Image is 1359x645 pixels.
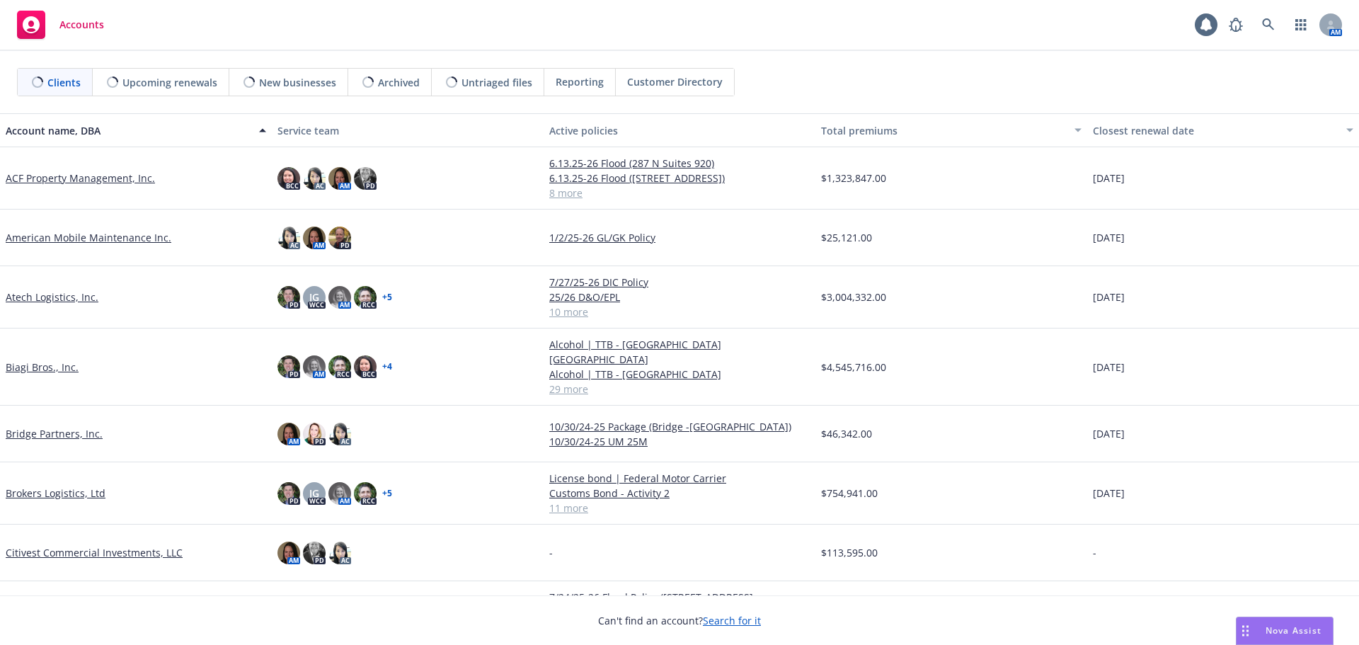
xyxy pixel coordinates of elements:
a: Customs Bond - Activity 2 [549,486,810,501]
img: photo [328,423,351,445]
button: Service team [272,113,544,147]
span: Can't find an account? [598,613,761,628]
a: 10/30/24-25 UM 25M [549,434,810,449]
a: Bridge Partners, Inc. [6,426,103,441]
span: [DATE] [1093,290,1125,304]
span: Reporting [556,74,604,89]
a: American Mobile Maintenance Inc. [6,230,171,245]
img: photo [303,542,326,564]
span: Archived [378,75,420,90]
a: 1/2/25-26 GL/GK Policy [549,230,810,245]
a: + 5 [382,489,392,498]
span: [DATE] [1093,171,1125,185]
span: $113,595.00 [821,545,878,560]
img: photo [303,423,326,445]
div: Service team [277,123,538,138]
img: photo [328,482,351,505]
span: [DATE] [1093,426,1125,441]
a: 11 more [549,501,810,515]
span: [DATE] [1093,486,1125,501]
span: JG [309,290,319,304]
a: Switch app [1287,11,1315,39]
a: 25/26 D&O/EPL [549,290,810,304]
img: photo [354,167,377,190]
img: photo [328,355,351,378]
img: photo [277,167,300,190]
a: + 4 [382,363,392,371]
a: Accounts [11,5,110,45]
img: photo [354,286,377,309]
a: 8 more [549,185,810,200]
span: Upcoming renewals [122,75,217,90]
span: Untriaged files [461,75,532,90]
a: ACF Property Management, Inc. [6,171,155,185]
a: Atech Logistics, Inc. [6,290,98,304]
span: Clients [47,75,81,90]
span: $1,323,847.00 [821,171,886,185]
div: Closest renewal date [1093,123,1338,138]
img: photo [328,167,351,190]
img: photo [277,227,300,249]
img: photo [277,355,300,378]
span: Accounts [59,19,104,30]
a: Alcohol | TTB - [GEOGRAPHIC_DATA] [549,367,810,382]
img: photo [277,286,300,309]
img: photo [303,167,326,190]
a: Search [1254,11,1283,39]
span: $4,545,716.00 [821,360,886,375]
span: [DATE] [1093,360,1125,375]
a: Brokers Logistics, Ltd [6,486,105,501]
span: $25,121.00 [821,230,872,245]
span: [DATE] [1093,230,1125,245]
div: Drag to move [1237,617,1254,644]
a: 10 more [549,304,810,319]
a: License bond | Federal Motor Carrier [549,471,810,486]
a: 6.13.25-26 Flood (287 N Suites 920) [549,156,810,171]
img: photo [303,227,326,249]
img: photo [303,355,326,378]
img: photo [277,542,300,564]
a: 6.13.25-26 Flood ([STREET_ADDRESS]) [549,171,810,185]
img: photo [328,286,351,309]
div: Total premiums [821,123,1066,138]
img: photo [328,227,351,249]
span: $46,342.00 [821,426,872,441]
a: Citivest Commercial Investments, LLC [6,545,183,560]
span: Customer Directory [627,74,723,89]
a: Alcohol | TTB - [GEOGRAPHIC_DATA] [GEOGRAPHIC_DATA] [549,337,810,367]
span: $3,004,332.00 [821,290,886,304]
span: New businesses [259,75,336,90]
a: + 5 [382,293,392,302]
div: Active policies [549,123,810,138]
button: Nova Assist [1236,617,1334,645]
img: photo [328,542,351,564]
img: photo [277,423,300,445]
a: 10/30/24-25 Package (Bridge -[GEOGRAPHIC_DATA]) [549,419,810,434]
img: photo [354,355,377,378]
button: Active policies [544,113,815,147]
img: photo [354,482,377,505]
span: - [1093,545,1096,560]
span: - [549,545,553,560]
a: 29 more [549,382,810,396]
button: Closest renewal date [1087,113,1359,147]
a: Search for it [703,614,761,627]
img: photo [277,482,300,505]
span: $754,941.00 [821,486,878,501]
span: Nova Assist [1266,624,1321,637]
a: Report a Bug [1222,11,1250,39]
button: Total premiums [815,113,1087,147]
span: JG [309,486,319,501]
a: 7/24/25-26 Flood Policy ([STREET_ADDRESS][PERSON_NAME]) [549,590,810,620]
a: Biagi Bros., Inc. [6,360,79,375]
a: 7/27/25-26 DIC Policy [549,275,810,290]
div: Account name, DBA [6,123,251,138]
